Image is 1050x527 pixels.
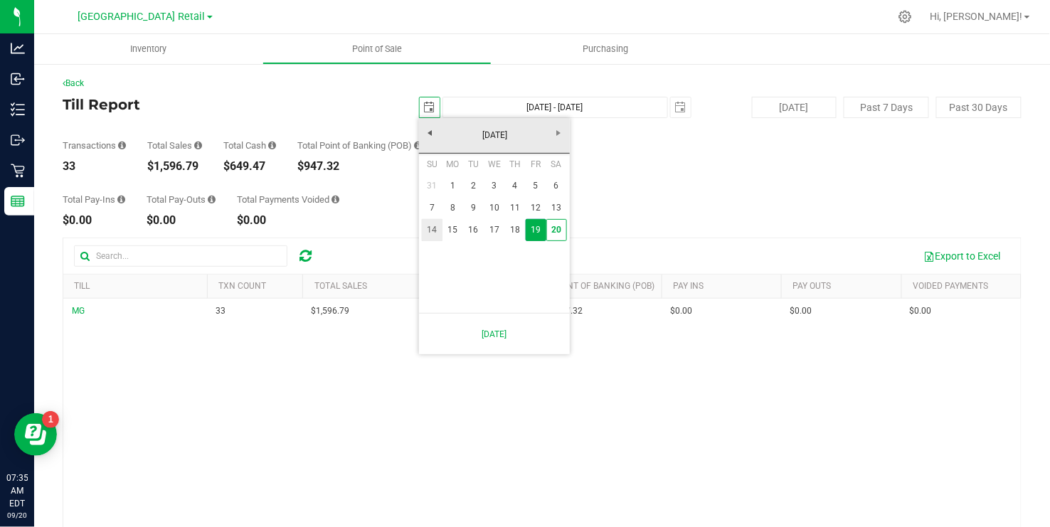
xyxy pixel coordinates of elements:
[936,97,1022,118] button: Past 30 Days
[147,215,216,226] div: $0.00
[11,164,25,178] inline-svg: Retail
[422,219,442,241] a: 14
[930,11,1023,22] span: Hi, [PERSON_NAME]!
[492,34,720,64] a: Purchasing
[63,141,126,150] div: Transactions
[526,197,546,219] a: 12
[63,195,125,204] div: Total Pay-Ins
[11,194,25,208] inline-svg: Reports
[422,154,442,175] th: Sunday
[526,154,546,175] th: Friday
[414,141,422,150] i: Sum of the successful, non-voided point-of-banking payment transaction amounts, both via payment ...
[268,141,276,150] i: Sum of all successful, non-voided cash payment transaction amounts (excluding tips and transactio...
[237,195,339,204] div: Total Payments Voided
[844,97,929,118] button: Past 7 Days
[463,219,484,241] a: 16
[74,281,90,291] a: Till
[526,219,546,241] a: 19
[237,215,339,226] div: $0.00
[314,281,367,291] a: Total Sales
[484,219,504,241] a: 17
[14,413,57,456] iframe: Resource center
[63,161,126,172] div: 33
[262,34,491,64] a: Point of Sale
[504,175,525,197] a: 4
[422,175,442,197] a: 31
[463,197,484,219] a: 9
[11,72,25,86] inline-svg: Inbound
[6,472,28,510] p: 07:35 AM EDT
[915,244,1010,268] button: Export to Excel
[546,175,567,197] a: 6
[11,133,25,147] inline-svg: Outbound
[442,219,463,241] a: 15
[422,197,442,219] a: 7
[546,154,567,175] th: Saturday
[311,304,349,318] span: $1,596.79
[147,161,202,172] div: $1,596.79
[504,197,525,219] a: 11
[420,97,440,117] span: select
[216,304,226,318] span: 33
[34,34,262,64] a: Inventory
[546,219,567,241] a: 20
[546,197,567,219] a: 13
[332,195,339,204] i: Sum of all voided payment transaction amounts (excluding tips and transaction fees) within the da...
[297,161,422,172] div: $947.32
[790,304,812,318] span: $0.00
[463,154,484,175] th: Tuesday
[563,43,647,55] span: Purchasing
[484,154,504,175] th: Wednesday
[63,78,84,88] a: Back
[117,195,125,204] i: Sum of all cash pay-ins added to tills within the date range.
[793,281,832,291] a: Pay Outs
[442,175,463,197] a: 1
[419,122,441,144] a: Previous
[504,154,525,175] th: Thursday
[72,306,85,316] span: MG
[504,219,525,241] a: 18
[484,175,504,197] a: 3
[111,43,186,55] span: Inventory
[442,197,463,219] a: 8
[63,215,125,226] div: $0.00
[147,195,216,204] div: Total Pay-Outs
[671,97,691,117] span: select
[752,97,837,118] button: [DATE]
[333,43,421,55] span: Point of Sale
[526,219,546,241] td: Current focused date is Friday, September 19, 2025
[11,41,25,55] inline-svg: Analytics
[223,141,276,150] div: Total Cash
[484,197,504,219] a: 10
[63,97,382,112] h4: Till Report
[526,175,546,197] a: 5
[218,281,266,291] a: TXN Count
[896,10,914,23] div: Manage settings
[297,141,422,150] div: Total Point of Banking (POB)
[74,245,287,267] input: Search...
[913,281,988,291] a: Voided Payments
[418,124,571,147] a: [DATE]
[442,154,463,175] th: Monday
[427,319,562,348] a: [DATE]
[674,281,704,291] a: Pay Ins
[11,102,25,117] inline-svg: Inventory
[6,510,28,521] p: 09/20
[223,161,276,172] div: $649.47
[194,141,202,150] i: Sum of all successful, non-voided payment transaction amounts (excluding tips and transaction fee...
[147,141,202,150] div: Total Sales
[463,175,484,197] a: 2
[118,141,126,150] i: Count of all successful payment transactions, possibly including voids, refunds, and cash-back fr...
[42,411,59,428] iframe: Resource center unread badge
[208,195,216,204] i: Sum of all cash pay-outs removed from tills within the date range.
[78,11,206,23] span: [GEOGRAPHIC_DATA] Retail
[670,304,692,318] span: $0.00
[553,281,654,291] a: Point of Banking (POB)
[910,304,932,318] span: $0.00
